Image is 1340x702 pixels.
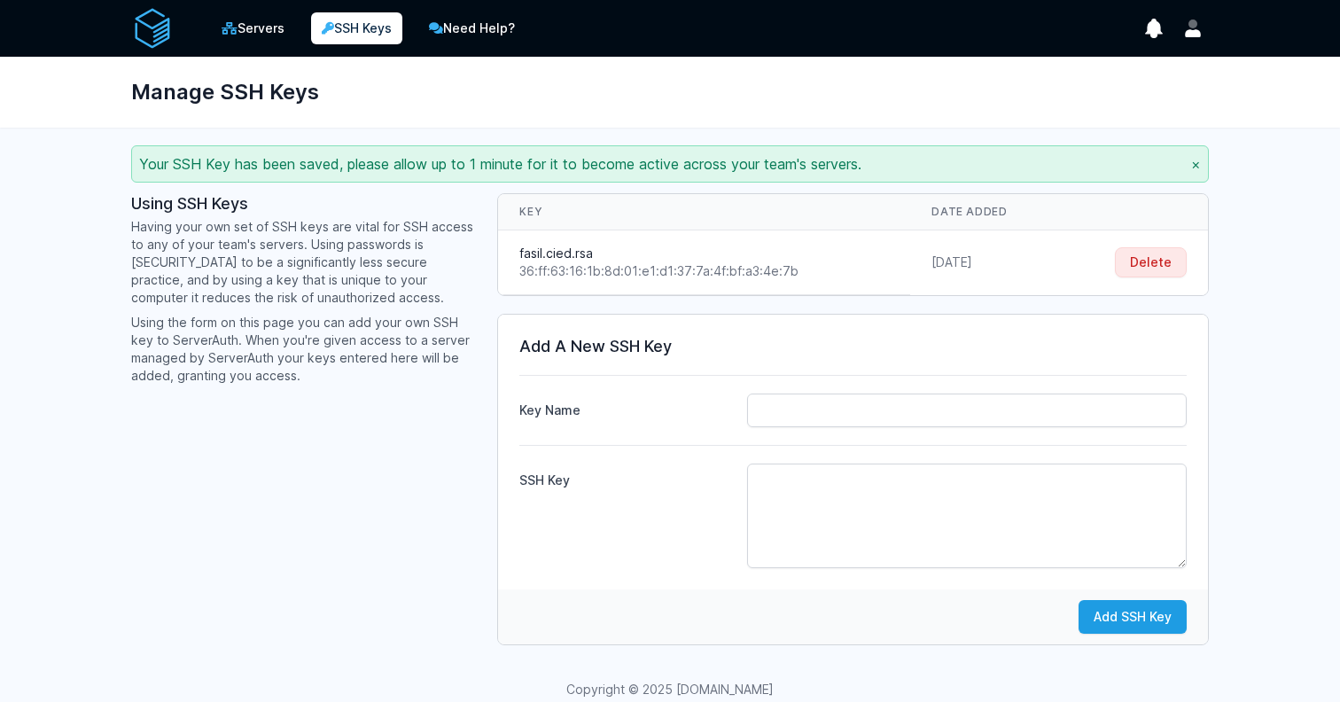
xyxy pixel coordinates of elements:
label: Key Name [519,394,732,419]
a: Need Help? [417,11,527,46]
td: [DATE] [910,230,1061,295]
div: fasil.cied.rsa [519,245,889,262]
button: × [1191,153,1201,175]
h1: Manage SSH Keys [131,71,319,113]
label: SSH Key [519,464,732,489]
button: Add SSH Key [1079,600,1187,634]
button: User menu [1177,12,1209,44]
h3: Add A New SSH Key [519,336,1187,357]
div: 36:ff:63:16:1b:8d:01:e1:d1:37:7a:4f:bf:a3:4e:7b [519,262,889,280]
a: SSH Keys [311,12,402,44]
img: serverAuth logo [131,7,174,50]
th: Date Added [910,194,1061,230]
p: Having your own set of SSH keys are vital for SSH access to any of your team's servers. Using pas... [131,218,476,307]
th: Key [498,194,910,230]
button: show notifications [1138,12,1170,44]
button: Delete [1115,247,1187,277]
a: Servers [209,11,297,46]
h3: Using SSH Keys [131,193,476,214]
div: Your SSH Key has been saved, please allow up to 1 minute for it to become active across your team... [131,145,1209,183]
p: Using the form on this page you can add your own SSH key to ServerAuth. When you're given access ... [131,314,476,385]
